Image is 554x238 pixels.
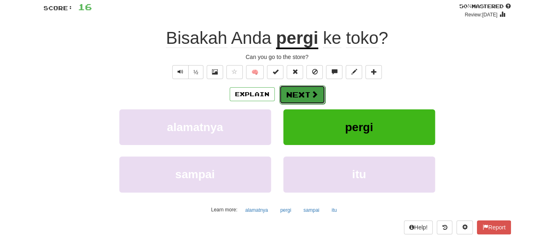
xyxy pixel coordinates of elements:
[346,65,362,79] button: Edit sentence (alt+d)
[346,28,378,48] span: toko
[279,85,325,104] button: Next
[404,220,433,234] button: Help!
[166,28,227,48] span: Bisakah
[276,28,318,49] u: pergi
[327,204,342,216] button: itu
[326,65,342,79] button: Discuss sentence (alt+u)
[267,65,283,79] button: Set this sentence to 100% Mastered (alt+m)
[43,53,511,61] div: Can you go to the store?
[437,220,452,234] button: Round history (alt+y)
[365,65,382,79] button: Add to collection (alt+a)
[171,65,204,79] div: Text-to-speech controls
[345,121,373,134] span: pergi
[188,65,204,79] button: ½
[230,87,275,101] button: Explain
[459,3,511,10] div: Mastered
[231,28,271,48] span: Anda
[175,168,215,181] span: sampai
[323,28,341,48] span: ke
[172,65,189,79] button: Play sentence audio (ctl+space)
[283,156,435,192] button: itu
[276,204,296,216] button: pergi
[459,3,472,9] span: 50 %
[306,65,323,79] button: Ignore sentence (alt+i)
[287,65,303,79] button: Reset to 0% Mastered (alt+r)
[211,207,237,213] small: Learn more:
[246,65,264,79] button: 🧠
[477,220,511,234] button: Report
[119,109,271,145] button: alamatnya
[299,204,324,216] button: sampai
[283,109,435,145] button: pergi
[167,121,223,134] span: alamatnya
[78,2,92,12] span: 16
[119,156,271,192] button: sampai
[43,5,73,11] span: Score:
[352,168,366,181] span: itu
[226,65,243,79] button: Favorite sentence (alt+f)
[207,65,223,79] button: Show image (alt+x)
[318,28,388,48] span: ?
[465,12,497,18] small: Review: [DATE]
[241,204,272,216] button: alamatnya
